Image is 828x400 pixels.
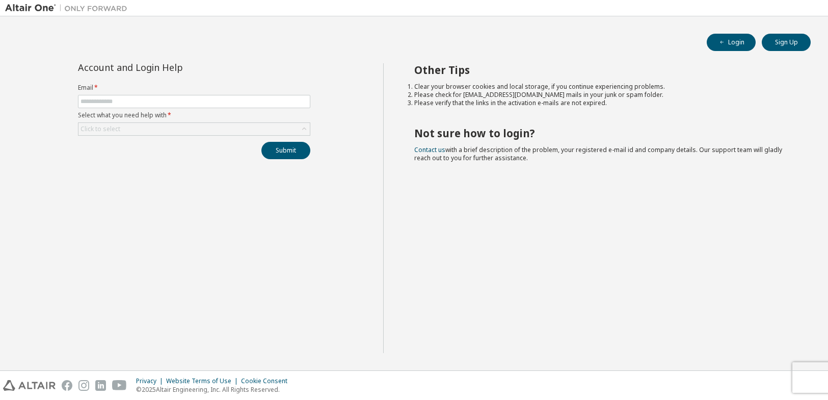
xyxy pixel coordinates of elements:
[414,63,792,77] h2: Other Tips
[414,127,792,140] h2: Not sure how to login?
[136,377,166,385] div: Privacy
[166,377,241,385] div: Website Terms of Use
[62,380,72,391] img: facebook.svg
[241,377,293,385] div: Cookie Consent
[78,123,310,135] div: Click to select
[81,125,120,133] div: Click to select
[78,380,89,391] img: instagram.svg
[261,142,310,159] button: Submit
[707,34,756,51] button: Login
[414,91,792,99] li: Please check for [EMAIL_ADDRESS][DOMAIN_NAME] mails in your junk or spam folder.
[136,385,293,394] p: © 2025 Altair Engineering, Inc. All Rights Reserved.
[112,380,127,391] img: youtube.svg
[414,145,782,162] span: with a brief description of the problem, your registered e-mail id and company details. Our suppo...
[414,99,792,107] li: Please verify that the links in the activation e-mails are not expired.
[414,145,445,154] a: Contact us
[78,63,264,71] div: Account and Login Help
[78,111,310,119] label: Select what you need help with
[762,34,811,51] button: Sign Up
[78,84,310,92] label: Email
[3,380,56,391] img: altair_logo.svg
[414,83,792,91] li: Clear your browser cookies and local storage, if you continue experiencing problems.
[95,380,106,391] img: linkedin.svg
[5,3,132,13] img: Altair One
